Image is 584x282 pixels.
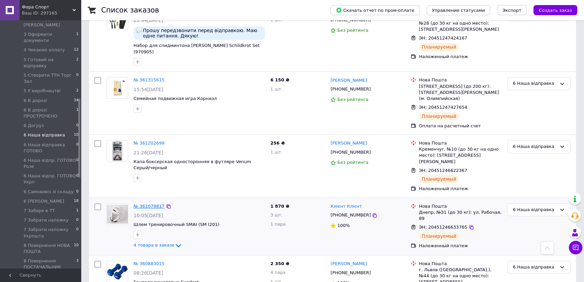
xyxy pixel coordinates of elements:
[270,261,289,266] span: 2 350 ₴
[270,212,283,217] span: 3 шт.
[24,107,76,119] span: 6 В дорозі ПРОСТРОЧЕНО
[337,223,350,228] span: 100%
[76,123,79,129] span: 0
[270,77,289,82] span: 6 150 ₴
[134,243,174,248] span: 4 товара в заказе
[330,86,371,92] span: [PHONE_NUMBER]
[419,14,502,33] div: г. Львов ([GEOGRAPHIC_DATA].), №28 (до 30 кг на одно место): [STREET_ADDRESS][PERSON_NAME]
[74,98,79,104] span: 34
[24,47,65,53] span: 4 Чекаємо оплату
[24,57,76,69] span: 5 Готовий на відправку
[24,98,47,104] span: 6 В дорозі
[134,261,165,266] a: № 360883015
[497,5,527,15] button: Экспорт
[24,242,74,255] span: 8 Повернення НОВА ПОШТА
[330,261,367,267] a: [PERSON_NAME]
[134,18,163,23] span: 23:44[DATE]
[76,157,79,170] span: 0
[101,6,159,14] h1: Список заказов
[76,142,79,154] span: 0
[74,132,79,138] span: 10
[24,173,76,185] span: 6 Наша відпр. ГОТОВО Укрп
[336,7,414,13] span: Скачать отчет по пром-оплате
[134,150,163,155] span: 21:26[DATE]
[270,150,283,155] span: 1 шт.
[24,16,76,28] span: 2 На погодженні [PERSON_NAME]
[419,146,502,165] div: Кременчуг, №10 (до 30 кг на одно место): [STREET_ADDRESS][PERSON_NAME]
[270,222,286,227] span: 1 пара
[24,227,76,239] span: 7 Забрати наложку Укрпшта
[427,5,490,15] button: Управление статусами
[76,107,79,119] span: 1
[107,203,128,225] a: Фото товару
[134,140,165,146] a: № 361202699
[143,28,262,39] span: Прошу передзвонити перед відправкою. Маю одне питання. Дякую!
[24,208,55,214] span: 7 Забере в ТТ
[419,186,502,192] div: Наложенный платеж
[76,173,79,185] span: 0
[432,8,485,13] span: Управление статусами
[76,16,79,28] span: 1
[419,209,502,222] div: Днепр, №31 (до 30 кг): ул. Рабочая, 89
[513,264,557,271] div: 6 Наша відправка
[270,86,283,92] span: 1 шт.
[76,227,79,239] span: 0
[107,204,128,225] img: Фото товару
[134,43,260,54] a: Набор для спидминтона [PERSON_NAME] Schildkrot Set (970905)
[419,232,459,240] div: Планируемый
[513,143,557,150] div: 6 Наша відправка
[74,198,79,204] span: 18
[419,123,502,129] div: Оплата на расчетный счет
[419,77,502,83] div: Нова Пошта
[24,123,44,129] span: 6 Догруз
[337,97,368,102] span: Без рейтинга
[134,77,165,82] a: № 361315615
[419,35,467,41] span: ЭН: 20451247424167
[24,258,76,270] span: 8 Повернення ПОСТАЧАЛЬНИК
[270,140,285,146] span: 256 ₴
[330,150,371,155] span: [PHONE_NUMBER]
[330,212,371,217] span: [PHONE_NUMBER]
[24,189,74,195] span: 6 Самовивіз зі складу
[22,10,81,16] div: Ваш ID: 297165
[22,4,72,10] span: Фора Спорт
[107,77,128,98] img: Фото товару
[24,132,65,138] span: 6 Наша відправка
[134,242,182,248] a: 4 товара в заказе
[24,72,76,84] span: 5 Створити ТТН Торг Зал
[76,208,79,214] span: 1
[419,175,459,183] div: Планируемый
[419,203,502,209] div: Нова Пошта
[134,96,217,101] a: Семейная подвижная игра Корнхол
[270,270,286,275] span: 4 пара
[76,57,79,69] span: 2
[533,5,577,15] button: Создать заказ
[134,87,163,92] span: 15:54[DATE]
[419,243,502,249] div: Наложенный платеж
[134,270,163,276] span: 08:26[DATE]
[419,168,467,173] span: ЭН: 20451246622367
[502,8,521,13] span: Экспорт
[337,28,368,33] span: Без рейтинга
[330,5,420,15] button: Скачать отчет по пром-оплате
[76,88,79,94] span: 2
[569,241,582,254] button: Чат с покупателем
[539,8,572,13] span: Создать заказ
[74,47,79,53] span: 12
[513,206,557,213] div: 6 Наша відправка
[527,7,577,12] a: Создать заказ
[24,88,60,94] span: 5 У виробництві
[107,77,128,99] a: Фото товару
[74,242,79,255] span: 10
[107,140,128,161] img: Фото товару
[419,112,459,120] div: Планируемый
[330,140,367,147] a: [PERSON_NAME]
[419,261,502,267] div: Нова Пошта
[76,217,79,223] span: 0
[76,72,79,84] span: 0
[134,159,251,171] a: Капа боксерская односторонняя в футляре Venum Серый/черный
[134,222,219,227] span: Шлем тренировочный SMAI (SM I201)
